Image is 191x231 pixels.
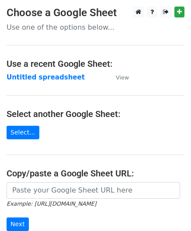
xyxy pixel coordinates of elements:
input: Paste your Google Sheet URL here [7,182,180,199]
a: View [107,73,129,81]
p: Use one of the options below... [7,23,184,32]
a: Untitled spreadsheet [7,73,85,81]
h3: Choose a Google Sheet [7,7,184,19]
a: Select... [7,126,39,139]
input: Next [7,217,29,231]
small: Example: [URL][DOMAIN_NAME] [7,200,96,207]
h4: Copy/paste a Google Sheet URL: [7,168,184,179]
small: View [116,74,129,81]
h4: Select another Google Sheet: [7,109,184,119]
h4: Use a recent Google Sheet: [7,59,184,69]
